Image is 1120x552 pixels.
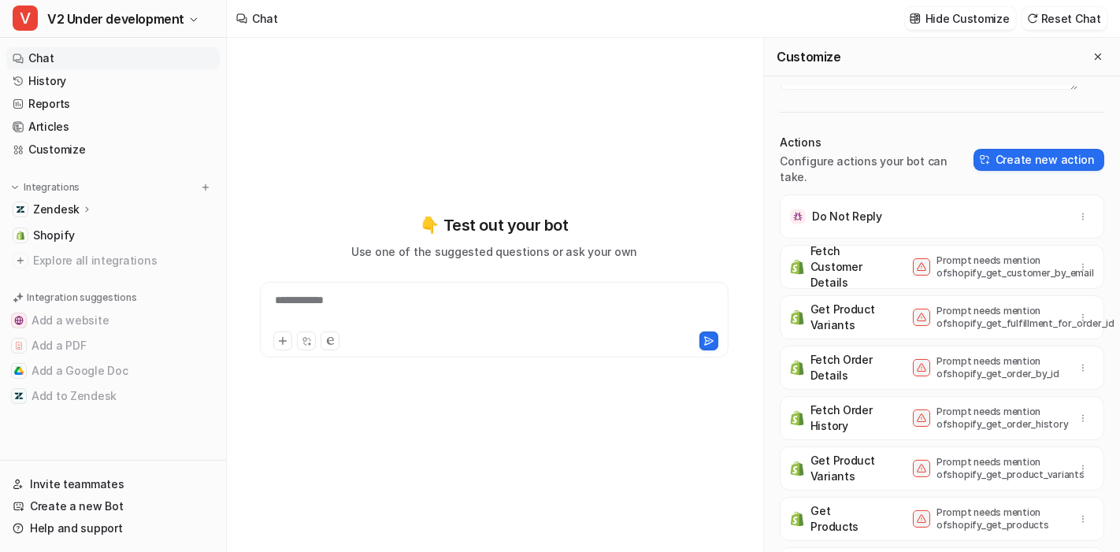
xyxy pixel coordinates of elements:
p: Prompt needs mention of shopify_get_product_variants [936,456,1063,481]
p: Zendesk [33,202,80,217]
p: Prompt needs mention of shopify_get_products [936,506,1063,532]
img: create-action-icon.svg [980,154,991,165]
img: customize [910,13,921,24]
button: Reset Chat [1022,7,1107,30]
img: Fetch Customer Details icon [790,259,804,275]
p: Do Not Reply [812,209,882,224]
div: Chat [252,10,278,27]
p: Fetch Customer Details [810,243,875,291]
img: Fetch Order History icon [790,410,804,426]
p: Prompt needs mention of shopify_get_fulfillment_for_order_id [936,305,1063,330]
button: Create new action [974,149,1104,171]
img: Add a Google Doc [14,366,24,376]
span: V2 Under development [47,8,184,30]
img: Add a PDF [14,341,24,350]
a: Explore all integrations [6,250,220,272]
a: Reports [6,93,220,115]
p: Configure actions your bot can take. [780,154,974,185]
span: Shopify [33,228,75,243]
span: Explore all integrations [33,248,213,273]
button: Add a PDFAdd a PDF [6,333,220,358]
p: Get Products [810,503,875,535]
img: menu_add.svg [200,182,211,193]
p: Fetch Order History [810,402,875,434]
img: Get Product Variants icon [790,461,804,476]
button: Add a websiteAdd a website [6,308,220,333]
p: Actions [780,135,974,150]
img: Get Products icon [790,511,804,527]
img: Get Product Variants icon [790,309,804,325]
img: reset [1027,13,1038,24]
a: Create a new Bot [6,495,220,517]
button: Integrations [6,180,84,195]
a: Help and support [6,517,220,539]
span: V [13,6,38,31]
p: Prompt needs mention of shopify_get_order_history [936,406,1063,431]
p: 👇 Test out your bot [420,213,568,237]
a: ShopifyShopify [6,224,220,246]
img: Do Not Reply icon [790,209,806,224]
p: Get Product Variants [810,453,875,484]
img: explore all integrations [13,253,28,269]
img: expand menu [9,182,20,193]
a: Articles [6,116,220,138]
p: Integrations [24,181,80,194]
p: Hide Customize [925,10,1010,27]
img: Shopify [16,231,25,240]
p: Fetch Order Details [810,352,875,383]
p: Use one of the suggested questions or ask your own [351,243,637,260]
p: Prompt needs mention of shopify_get_order_by_id [936,355,1063,380]
img: Add a website [14,316,24,325]
img: Fetch Order Details icon [790,360,804,376]
img: Zendesk [16,205,25,214]
a: Invite teammates [6,473,220,495]
p: Integration suggestions [27,291,136,305]
button: Hide Customize [905,7,1016,30]
h2: Customize [777,49,840,65]
a: Chat [6,47,220,69]
p: Get Product Variants [810,302,875,333]
button: Add a Google DocAdd a Google Doc [6,358,220,383]
a: Customize [6,139,220,161]
a: History [6,70,220,92]
button: Close flyout [1088,47,1107,66]
img: Add to Zendesk [14,391,24,401]
p: Prompt needs mention of shopify_get_customer_by_email [936,254,1063,280]
button: Add to ZendeskAdd to Zendesk [6,383,220,409]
